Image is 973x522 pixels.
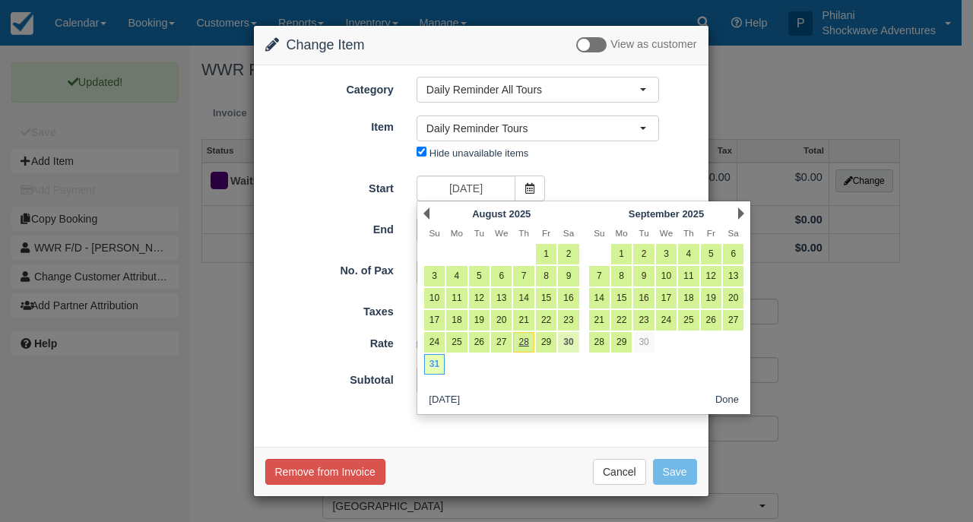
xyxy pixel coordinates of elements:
[656,244,677,264] a: 3
[254,114,405,135] label: Item
[426,82,639,97] span: Daily Reminder All Tours
[633,266,654,286] a: 9
[429,147,528,159] label: Hide unavailable items
[417,77,659,103] button: Daily Reminder All Tours
[446,288,467,308] a: 11
[701,244,721,264] a: 5
[723,244,743,264] a: 6
[491,310,512,331] a: 20
[513,288,534,308] a: 14
[723,266,743,286] a: 13
[709,391,745,410] button: Done
[424,310,445,331] a: 17
[611,288,632,308] a: 15
[633,244,654,264] a: 2
[701,288,721,308] a: 19
[589,266,610,286] a: 7
[254,299,405,320] label: Taxes
[423,207,429,220] a: Prev
[589,288,610,308] a: 14
[429,228,439,238] span: Sunday
[423,391,466,410] button: [DATE]
[491,266,512,286] a: 6
[469,288,490,308] a: 12
[678,266,699,286] a: 11
[656,310,677,331] a: 24
[633,332,654,353] a: 30
[287,37,365,52] span: Change Item
[610,39,696,51] span: View as customer
[589,332,610,353] a: 28
[474,228,484,238] span: Tuesday
[424,354,445,375] a: 31
[611,244,632,264] a: 1
[254,331,405,352] label: Rate
[513,266,534,286] a: 7
[405,332,708,357] div: 2
[593,459,646,485] button: Cancel
[446,266,467,286] a: 4
[678,244,699,264] a: 4
[682,208,704,220] span: 2025
[426,121,639,136] span: Daily Reminder Tours
[558,310,578,331] a: 23
[469,266,490,286] a: 5
[536,310,556,331] a: 22
[542,228,550,238] span: Friday
[589,310,610,331] a: 21
[446,332,467,353] a: 25
[629,208,680,220] span: September
[701,310,721,331] a: 26
[723,288,743,308] a: 20
[469,310,490,331] a: 19
[536,288,556,308] a: 15
[491,288,512,308] a: 13
[633,288,654,308] a: 16
[701,266,721,286] a: 12
[472,208,506,220] span: August
[417,115,659,141] button: Daily Reminder Tours
[536,244,556,264] a: 1
[469,332,490,353] a: 26
[518,228,529,238] span: Thursday
[678,288,699,308] a: 18
[536,332,556,353] a: 29
[254,367,405,388] label: Subtotal
[495,228,508,238] span: Wednesday
[611,310,632,331] a: 22
[254,217,405,238] label: End
[728,228,739,238] span: Saturday
[594,228,604,238] span: Sunday
[563,228,574,238] span: Saturday
[446,310,467,331] a: 18
[558,332,578,353] a: 30
[683,228,694,238] span: Thursday
[254,176,405,197] label: Start
[611,266,632,286] a: 8
[639,228,648,238] span: Tuesday
[660,228,673,238] span: Wednesday
[678,310,699,331] a: 25
[513,332,534,353] a: 28
[656,288,677,308] a: 17
[738,207,744,220] a: Next
[254,258,405,279] label: No. of Pax
[509,208,531,220] span: 2025
[558,288,578,308] a: 16
[424,266,445,286] a: 3
[653,459,697,485] button: Save
[254,77,405,98] label: Category
[723,310,743,331] a: 27
[491,332,512,353] a: 27
[616,228,628,238] span: Monday
[513,310,534,331] a: 21
[656,266,677,286] a: 10
[424,288,445,308] a: 10
[558,266,578,286] a: 9
[451,228,463,238] span: Monday
[536,266,556,286] a: 8
[611,332,632,353] a: 29
[265,459,385,485] button: Remove from Invoice
[633,310,654,331] a: 23
[558,244,578,264] a: 2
